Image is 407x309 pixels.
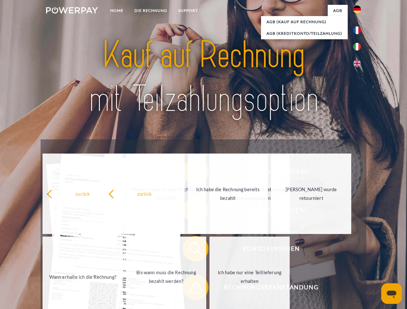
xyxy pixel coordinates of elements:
[381,283,402,304] iframe: Schaltfläche zum Öffnen des Messaging-Fensters
[129,5,173,16] a: DIE RECHNUNG
[173,5,203,16] a: SUPPORT
[46,189,119,198] div: zurück
[192,185,264,202] div: Ich habe die Rechnung bereits bezahlt
[108,189,181,198] div: zurück
[275,185,347,202] div: [PERSON_NAME] wurde retourniert
[130,268,202,286] div: Bis wann muss die Rechnung bezahlt werden?
[353,5,361,13] img: de
[328,5,348,16] a: agb
[213,268,286,286] div: Ich habe nur eine Teillieferung erhalten
[105,5,129,16] a: Home
[46,7,98,14] img: logo-powerpay-white.svg
[261,16,348,28] a: AGB (Kauf auf Rechnung)
[353,43,361,51] img: it
[353,26,361,34] img: fr
[353,60,361,67] img: en
[46,272,119,281] div: Wann erhalte ich die Rechnung?
[261,28,348,39] a: AGB (Kreditkonto/Teilzahlung)
[62,31,345,123] img: title-powerpay_de.svg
